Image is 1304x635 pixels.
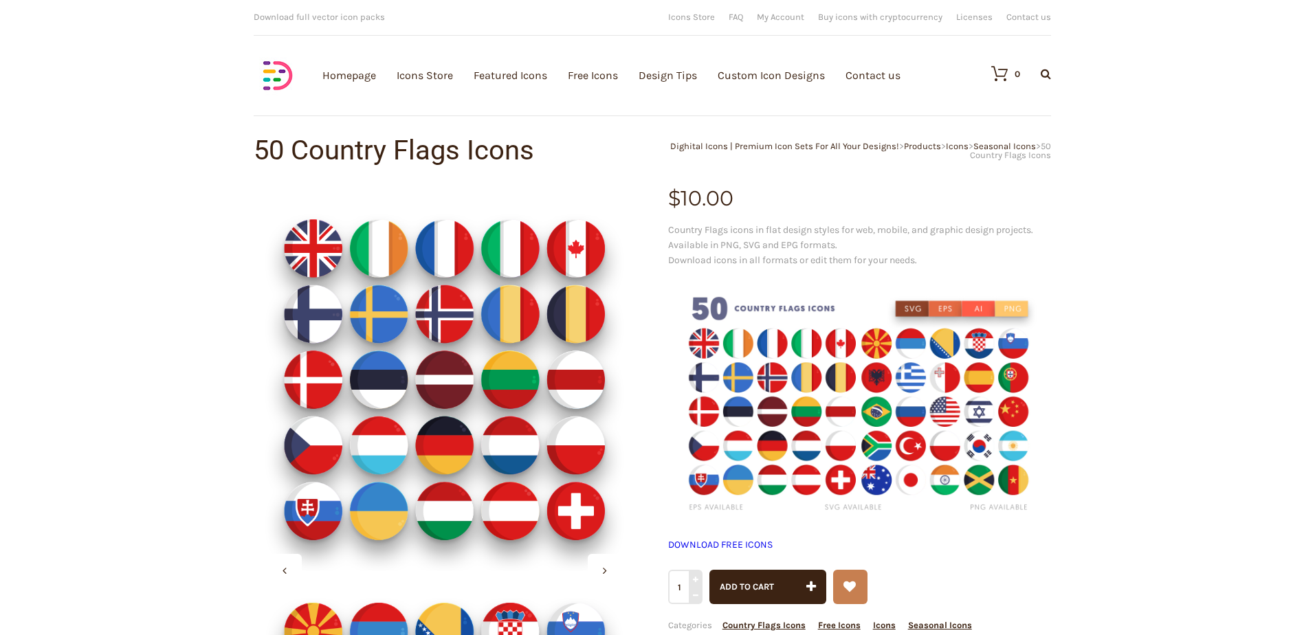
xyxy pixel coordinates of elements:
bdi: 10.00 [668,186,733,211]
a: Licenses [956,12,993,21]
span: Add to cart [720,581,774,592]
a: Icons [946,141,969,151]
a: Icons Store [668,12,715,21]
a: My Account [757,12,804,21]
div: 0 [1015,69,1020,78]
span: Download full vector icon packs [254,12,385,22]
h1: 50 Country Flags Icons [254,137,652,164]
span: $ [668,186,681,211]
a: 0 [977,65,1020,82]
a: Seasonal Icons [973,141,1036,151]
a: Dighital Icons | Premium Icon Sets For All Your Designs! [670,141,899,151]
a: Buy icons with cryptocurrency [818,12,942,21]
div: > > > > [652,142,1051,159]
button: Add to cart [709,570,826,604]
span: 50 Country Flags Icons [970,141,1051,160]
a: Contact us [1006,12,1051,21]
a: Products [904,141,941,151]
a: FAQ [729,12,743,21]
